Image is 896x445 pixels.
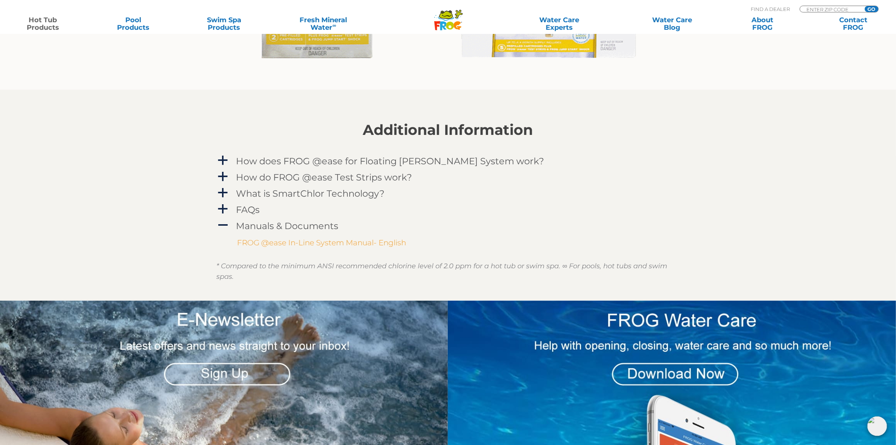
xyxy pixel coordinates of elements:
span: a [218,155,229,166]
input: Zip Code Form [806,6,856,12]
h4: What is SmartChlor Technology? [236,188,385,199]
span: a [218,187,229,199]
span: a [218,171,229,182]
a: a How do FROG @ease Test Strips work? [217,170,680,184]
a: Water CareBlog [637,16,707,31]
input: GO [865,6,878,12]
a: PoolProducts [98,16,169,31]
a: a How does FROG @ease for Floating [PERSON_NAME] System work? [217,154,680,168]
a: a FAQs [217,203,680,217]
span: A [218,220,229,231]
a: ContactFROG [818,16,888,31]
a: Fresh MineralWater∞ [279,16,367,31]
a: a What is SmartChlor Technology? [217,187,680,200]
a: A Manuals & Documents [217,219,680,233]
a: Swim SpaProducts [189,16,259,31]
em: * Compared to the minimum ANSI recommended chlorine level of 2.0 ppm for a hot tub or swim spa. ∞... [217,262,668,281]
sup: ∞ [333,22,336,28]
img: openIcon [867,416,887,436]
a: Hot TubProducts [8,16,78,31]
h2: Additional Information [217,122,680,138]
a: AboutFROG [727,16,798,31]
p: Find A Dealer [751,6,790,12]
span: a [218,203,229,215]
a: FROG @ease In-Line System Manual- English [237,238,406,247]
h4: FAQs [236,205,260,215]
a: Water CareExperts [502,16,616,31]
h4: How does FROG @ease for Floating [PERSON_NAME] System work? [236,156,545,166]
h4: How do FROG @ease Test Strips work? [236,172,412,182]
h4: Manuals & Documents [236,221,339,231]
